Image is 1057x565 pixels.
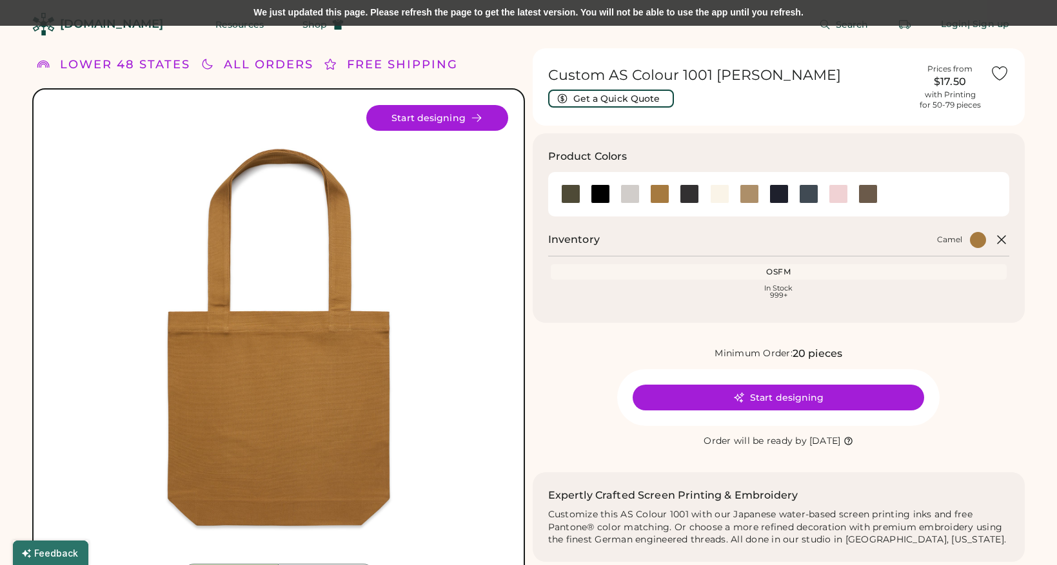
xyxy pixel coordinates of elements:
[224,56,313,73] div: ALL ORDERS
[49,105,508,564] img: 1001 - Camel Front Image
[553,285,1005,299] div: In Stock 999+
[553,267,1005,277] div: OSFM
[920,90,981,110] div: with Printing for 50-79 pieces
[918,74,982,90] div: $17.50
[809,435,841,448] div: [DATE]
[366,105,508,131] button: Start designing
[715,347,793,360] div: Minimum Order:
[49,105,508,564] div: 1001 Style Image
[927,64,973,74] div: Prices from
[836,20,869,29] span: Search
[548,508,1010,547] div: Customize this AS Colour 1001 with our Japanese water-based screen printing inks and free Pantone...
[633,385,924,410] button: Start designing
[302,20,327,29] span: Shop
[996,507,1051,562] iframe: Front Chat
[548,232,600,247] h2: Inventory
[60,56,190,73] div: LOWER 48 STATES
[937,235,962,245] div: Camel
[793,346,842,361] div: 20 pieces
[548,488,798,503] h2: Expertly Crafted Screen Printing & Embroidery
[548,66,911,84] h1: Custom AS Colour 1001 [PERSON_NAME]
[704,435,807,448] div: Order will be ready by
[548,149,627,164] h3: Product Colors
[548,90,674,108] button: Get a Quick Quote
[347,56,458,73] div: FREE SHIPPING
